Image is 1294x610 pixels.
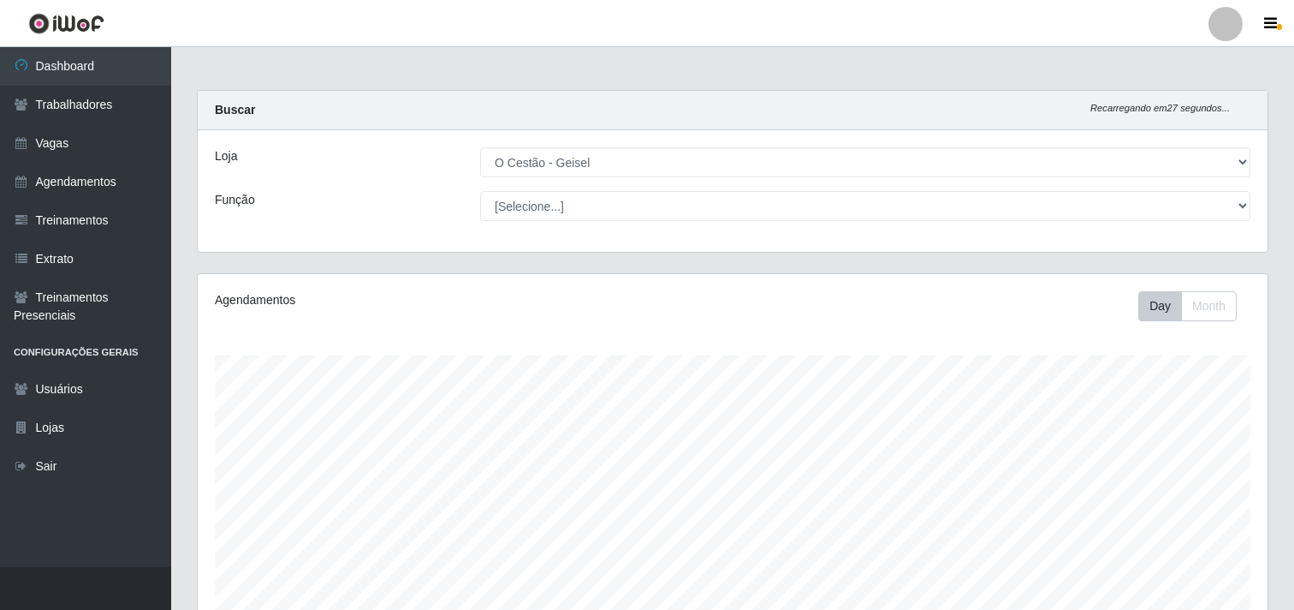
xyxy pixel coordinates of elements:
strong: Buscar [215,103,255,117]
i: Recarregando em 27 segundos... [1090,103,1230,113]
img: CoreUI Logo [28,13,104,34]
label: Loja [215,147,237,165]
div: Toolbar with button groups [1138,291,1250,321]
div: Agendamentos [215,291,632,309]
button: Month [1181,291,1237,321]
div: First group [1138,291,1237,321]
button: Day [1138,291,1182,321]
label: Função [215,191,255,209]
